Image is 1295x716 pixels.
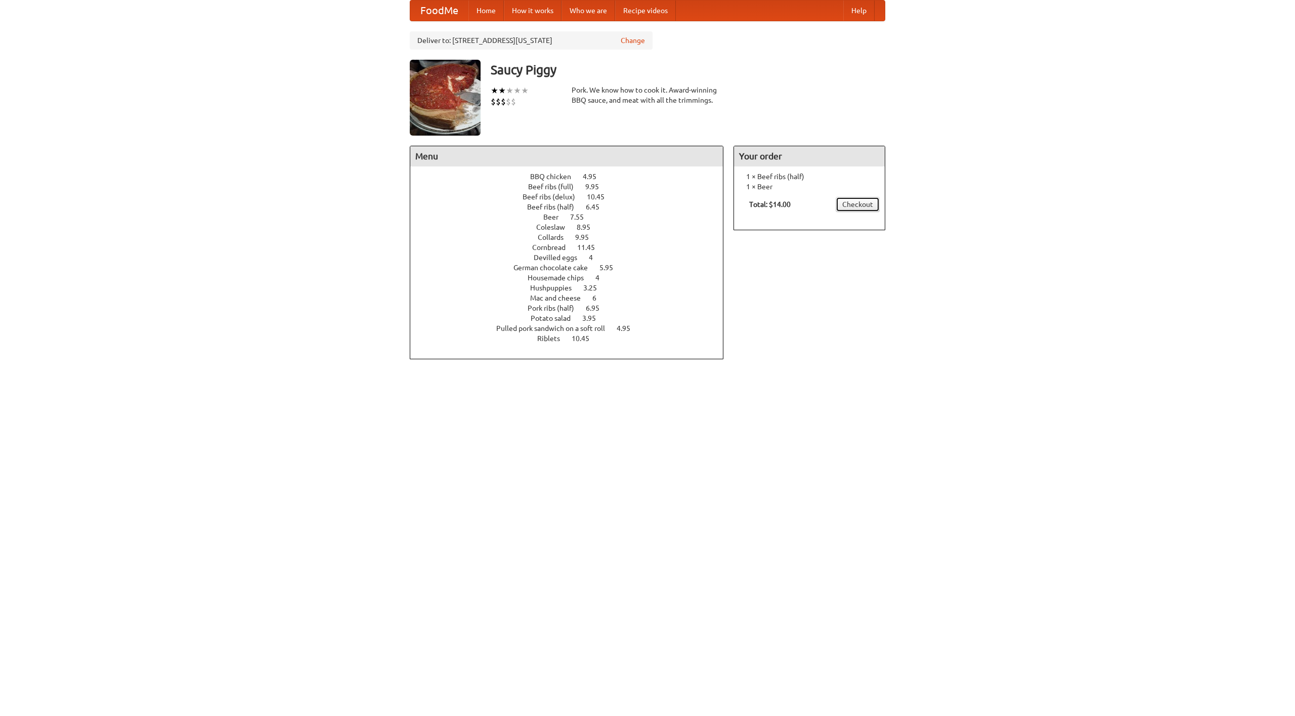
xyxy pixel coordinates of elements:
span: Devilled eggs [534,254,587,262]
span: 4 [595,274,610,282]
li: $ [506,96,511,107]
h3: Saucy Piggy [491,60,885,80]
a: German chocolate cake 5.95 [513,264,632,272]
span: 6.95 [586,304,610,312]
a: Collards 9.95 [538,233,608,241]
span: 3.25 [583,284,607,292]
a: Devilled eggs 4 [534,254,612,262]
h4: Menu [410,146,723,166]
h4: Your order [734,146,885,166]
span: 9.95 [575,233,599,241]
a: Checkout [836,197,880,212]
li: ★ [521,85,529,96]
li: ★ [506,85,513,96]
span: 5.95 [599,264,623,272]
span: Cornbread [532,243,576,251]
span: Beef ribs (full) [528,183,584,191]
li: 1 × Beer [739,182,880,192]
a: Change [621,35,645,46]
span: Potato salad [531,314,581,322]
span: Pulled pork sandwich on a soft roll [496,324,615,332]
a: Riblets 10.45 [537,334,608,343]
span: 10.45 [587,193,615,201]
span: Coleslaw [536,223,575,231]
span: German chocolate cake [513,264,598,272]
li: $ [491,96,496,107]
li: $ [496,96,501,107]
span: Hushpuppies [530,284,582,292]
span: 10.45 [572,334,599,343]
span: 9.95 [585,183,609,191]
a: Beer 7.55 [543,213,602,221]
span: 4 [589,254,603,262]
span: BBQ chicken [530,173,581,181]
a: BBQ chicken 4.95 [530,173,615,181]
a: Home [468,1,504,21]
li: ★ [513,85,521,96]
a: Beef ribs (full) 9.95 [528,183,618,191]
li: $ [501,96,506,107]
b: Total: $14.00 [749,200,791,208]
span: Beef ribs (half) [527,203,584,211]
a: Hushpuppies 3.25 [530,284,616,292]
a: Coleslaw 8.95 [536,223,609,231]
span: 11.45 [577,243,605,251]
a: Beef ribs (half) 6.45 [527,203,618,211]
a: Mac and cheese 6 [530,294,615,302]
li: ★ [491,85,498,96]
a: Help [843,1,875,21]
span: 4.95 [583,173,607,181]
span: Beer [543,213,569,221]
span: Mac and cheese [530,294,591,302]
a: Cornbread 11.45 [532,243,614,251]
span: Riblets [537,334,570,343]
a: FoodMe [410,1,468,21]
span: Pork ribs (half) [528,304,584,312]
span: 8.95 [577,223,600,231]
a: Pulled pork sandwich on a soft roll 4.95 [496,324,649,332]
a: Who we are [562,1,615,21]
span: Beef ribs (delux) [523,193,585,201]
div: Pork. We know how to cook it. Award-winning BBQ sauce, and meat with all the trimmings. [572,85,723,105]
span: 7.55 [570,213,594,221]
a: Potato salad 3.95 [531,314,615,322]
li: $ [511,96,516,107]
li: 1 × Beef ribs (half) [739,172,880,182]
a: Recipe videos [615,1,676,21]
span: Housemade chips [528,274,594,282]
span: Collards [538,233,574,241]
span: 6 [592,294,607,302]
a: Pork ribs (half) 6.95 [528,304,618,312]
a: Housemade chips 4 [528,274,618,282]
div: Deliver to: [STREET_ADDRESS][US_STATE] [410,31,653,50]
img: angular.jpg [410,60,481,136]
span: 3.95 [582,314,606,322]
a: Beef ribs (delux) 10.45 [523,193,623,201]
a: How it works [504,1,562,21]
li: ★ [498,85,506,96]
span: 6.45 [586,203,610,211]
span: 4.95 [617,324,640,332]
